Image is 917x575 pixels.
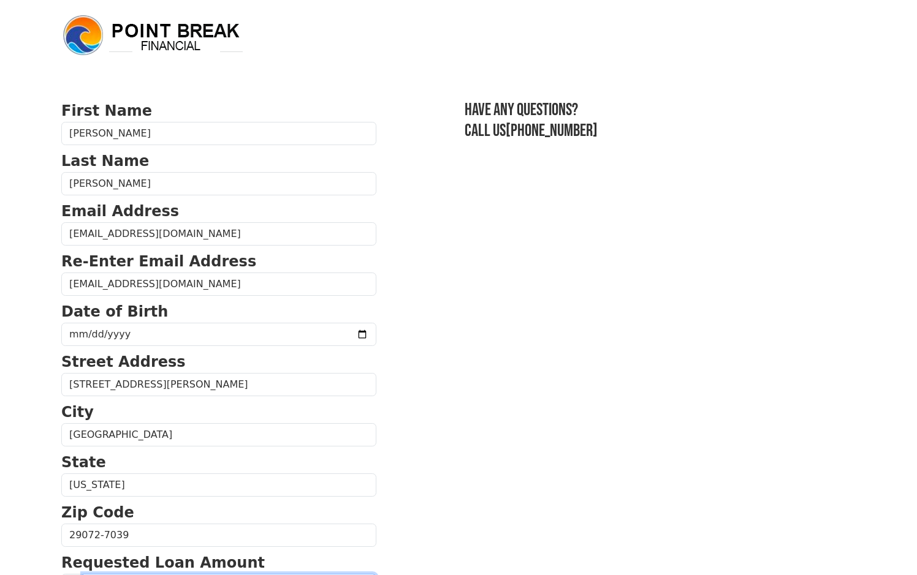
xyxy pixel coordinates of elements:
strong: Last Name [61,152,149,170]
input: First Name [61,122,376,145]
strong: Zip Code [61,504,134,521]
strong: Date of Birth [61,303,168,320]
strong: State [61,454,106,471]
h3: Call us [465,121,856,141]
img: logo.png [61,13,245,58]
input: Zip Code [61,524,376,547]
input: Last Name [61,172,376,195]
a: [PHONE_NUMBER] [506,121,598,141]
input: Email Address [61,222,376,246]
strong: First Name [61,102,152,119]
input: Street Address [61,373,376,396]
strong: Re-Enter Email Address [61,253,256,270]
h3: Have any questions? [465,100,856,121]
strong: Email Address [61,203,179,220]
input: Re-Enter Email Address [61,272,376,296]
input: City [61,423,376,446]
strong: Requested Loan Amount [61,554,265,571]
strong: Street Address [61,353,186,370]
strong: City [61,404,94,421]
